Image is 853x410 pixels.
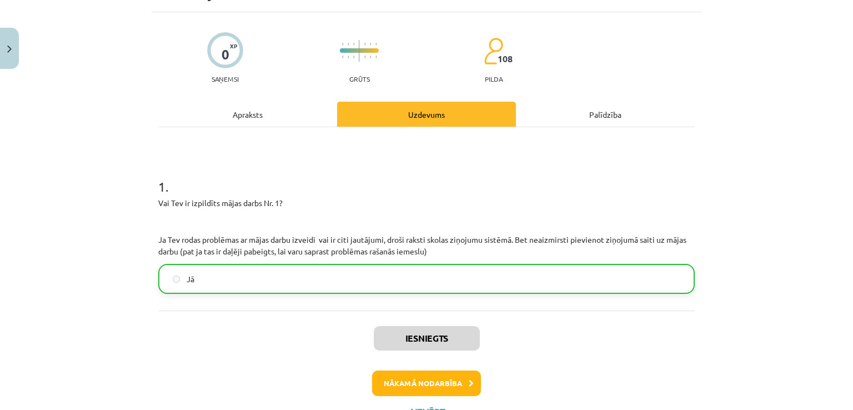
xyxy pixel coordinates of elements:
img: icon-short-line-57e1e144782c952c97e751825c79c345078a6d821885a25fce030b3d8c18986b.svg [375,43,377,46]
span: Jā [187,273,194,285]
img: icon-short-line-57e1e144782c952c97e751825c79c345078a6d821885a25fce030b3d8c18986b.svg [353,43,354,46]
h1: 1 . [158,159,695,194]
img: icon-short-line-57e1e144782c952c97e751825c79c345078a6d821885a25fce030b3d8c18986b.svg [342,43,343,46]
img: icon-short-line-57e1e144782c952c97e751825c79c345078a6d821885a25fce030b3d8c18986b.svg [375,56,377,58]
p: pilda [485,75,503,83]
img: icon-long-line-d9ea69661e0d244f92f715978eff75569469978d946b2353a9bb055b3ed8787d.svg [359,40,360,62]
img: icon-short-line-57e1e144782c952c97e751825c79c345078a6d821885a25fce030b3d8c18986b.svg [348,56,349,58]
img: icon-short-line-57e1e144782c952c97e751825c79c345078a6d821885a25fce030b3d8c18986b.svg [364,56,365,58]
div: Apraksts [158,102,337,127]
p: Vai Tev ir izpildīts mājas darbs Nr. 1? [158,197,695,209]
img: icon-short-line-57e1e144782c952c97e751825c79c345078a6d821885a25fce030b3d8c18986b.svg [370,56,371,58]
p: Grūts [349,75,370,83]
button: Iesniegts [374,326,480,351]
img: icon-short-line-57e1e144782c952c97e751825c79c345078a6d821885a25fce030b3d8c18986b.svg [370,43,371,46]
img: icon-short-line-57e1e144782c952c97e751825c79c345078a6d821885a25fce030b3d8c18986b.svg [353,56,354,58]
button: Nākamā nodarbība [372,371,481,396]
div: Palīdzība [516,102,695,127]
img: icon-short-line-57e1e144782c952c97e751825c79c345078a6d821885a25fce030b3d8c18986b.svg [342,56,343,58]
img: icon-close-lesson-0947bae3869378f0d4975bcd49f059093ad1ed9edebbc8119c70593378902aed.svg [7,46,12,53]
p: Saņemsi [207,75,243,83]
div: Uzdevums [337,102,516,127]
img: icon-short-line-57e1e144782c952c97e751825c79c345078a6d821885a25fce030b3d8c18986b.svg [364,43,365,46]
img: students-c634bb4e5e11cddfef0936a35e636f08e4e9abd3cc4e673bd6f9a4125e45ecb1.svg [484,37,503,65]
img: icon-short-line-57e1e144782c952c97e751825c79c345078a6d821885a25fce030b3d8c18986b.svg [348,43,349,46]
p: Ja Tev rodas problēmas ar mājas darbu izveidi vai ir citi jautājumi, droši raksti skolas ziņojumu... [158,234,695,257]
span: 108 [498,54,513,64]
span: XP [230,43,237,49]
input: Jā [173,276,180,283]
div: 0 [222,47,229,62]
